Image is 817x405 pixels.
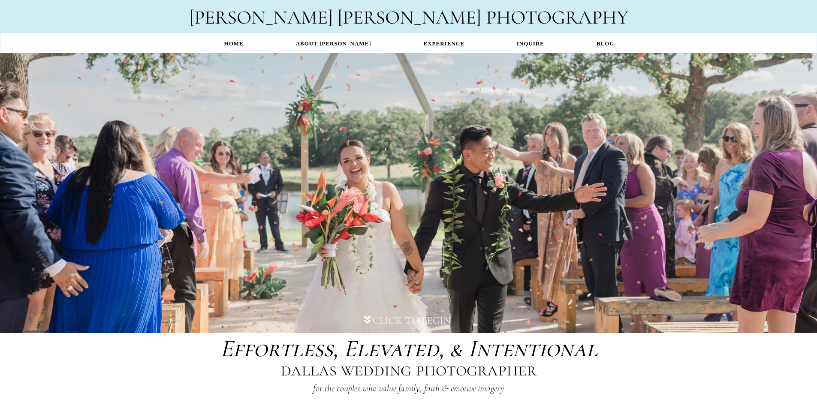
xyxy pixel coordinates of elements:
[198,35,270,52] a: Home
[491,35,570,52] a: INQUIRE
[189,6,333,29] span: [PERSON_NAME]
[356,314,461,327] button: Click to Begin
[270,35,398,52] a: ABOUT ARLENE
[220,334,597,363] span: Effortless, Elevated, & Intentional
[373,314,451,327] div: Click to Begin
[313,383,504,394] em: for the couples who value family, faith & emotive imagery
[338,6,481,29] span: [PERSON_NAME]
[570,35,641,52] a: BLOG
[486,6,628,29] span: PHOTOGRAPHY
[280,358,537,381] span: dallas wedding photographer
[398,35,491,52] a: EXPERIENCE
